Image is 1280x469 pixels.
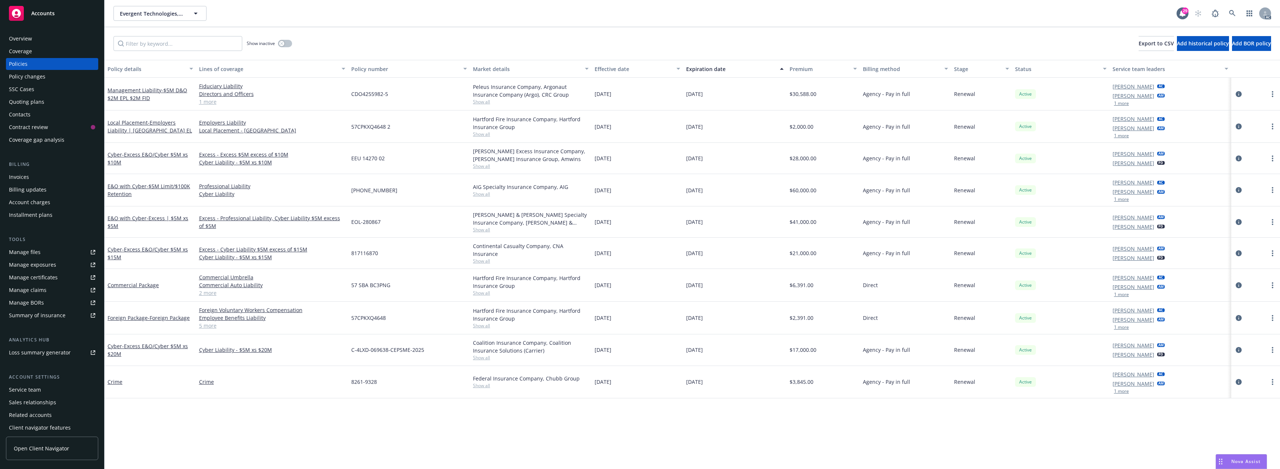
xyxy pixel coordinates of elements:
[1018,315,1033,321] span: Active
[6,3,98,24] a: Accounts
[592,60,683,78] button: Effective date
[1113,351,1154,359] a: [PERSON_NAME]
[954,186,975,194] span: Renewal
[595,346,611,354] span: [DATE]
[199,82,345,90] a: Fiduciary Liability
[595,65,672,73] div: Effective date
[1018,347,1033,353] span: Active
[686,378,703,386] span: [DATE]
[9,284,47,296] div: Manage claims
[1268,314,1277,322] a: more
[6,373,98,381] div: Account settings
[9,83,34,95] div: SSC Cases
[1113,92,1154,100] a: [PERSON_NAME]
[1018,91,1033,97] span: Active
[790,218,816,226] span: $41,000.00
[199,273,345,281] a: Commercial Umbrella
[1114,197,1129,202] button: 1 more
[1216,454,1267,469] button: Nova Assist
[351,249,378,257] span: 817116870
[351,154,385,162] span: EEU 14270 02
[1234,186,1243,195] a: circleInformation
[9,309,65,321] div: Summary of insurance
[196,60,348,78] button: Lines of coverage
[1268,346,1277,354] a: more
[1018,187,1033,193] span: Active
[1018,250,1033,257] span: Active
[199,322,345,330] a: 5 more
[113,36,242,51] input: Filter by keyword...
[683,60,787,78] button: Expiration date
[348,60,470,78] button: Policy number
[108,87,187,102] span: - $5M D&O $2M EPL $2M FID
[199,346,345,354] a: Cyber Liability - $5M xs $20M
[790,186,816,194] span: $60,000.00
[1234,281,1243,290] a: circleInformation
[954,154,975,162] span: Renewal
[954,65,1001,73] div: Stage
[108,378,122,385] a: Crime
[954,218,975,226] span: Renewal
[6,347,98,359] a: Loss summary generator
[863,218,910,226] span: Agency - Pay in full
[199,245,345,253] a: Excess - Cyber Liability $5M excess of $15M
[1114,292,1129,297] button: 1 more
[1231,458,1261,465] span: Nova Assist
[595,378,611,386] span: [DATE]
[954,346,975,354] span: Renewal
[1268,281,1277,290] a: more
[1268,90,1277,99] a: more
[473,115,589,131] div: Hartford Fire Insurance Company, Hartford Insurance Group
[1113,283,1154,291] a: [PERSON_NAME]
[1113,341,1154,349] a: [PERSON_NAME]
[6,384,98,396] a: Service team
[790,346,816,354] span: $17,000.00
[1018,155,1033,162] span: Active
[790,90,816,98] span: $30,588.00
[6,83,98,95] a: SSC Cases
[1268,218,1277,227] a: more
[6,422,98,434] a: Client navigator features
[863,314,878,322] span: Direct
[199,65,337,73] div: Lines of coverage
[1113,370,1154,378] a: [PERSON_NAME]
[686,186,703,194] span: [DATE]
[113,6,207,21] button: Evergent Technologies, Inc.
[199,126,345,134] a: Local Placement - [GEOGRAPHIC_DATA]
[954,378,975,386] span: Renewal
[6,71,98,83] a: Policy changes
[1113,223,1154,231] a: [PERSON_NAME]
[1114,325,1129,330] button: 1 more
[6,109,98,121] a: Contacts
[9,71,45,83] div: Policy changes
[686,281,703,289] span: [DATE]
[108,151,188,166] a: Cyber
[473,147,589,163] div: [PERSON_NAME] Excess Insurance Company, [PERSON_NAME] Insurance Group, Amwins
[351,65,459,73] div: Policy number
[686,90,703,98] span: [DATE]
[6,58,98,70] a: Policies
[863,186,910,194] span: Agency - Pay in full
[199,190,345,198] a: Cyber Liability
[1113,65,1220,73] div: Service team leaders
[6,259,98,271] span: Manage exposures
[1113,274,1154,282] a: [PERSON_NAME]
[473,375,589,382] div: Federal Insurance Company, Chubb Group
[9,409,52,421] div: Related accounts
[199,119,345,126] a: Employers Liability
[247,40,275,46] span: Show inactive
[473,163,589,169] span: Show all
[1225,6,1240,21] a: Search
[1113,115,1154,123] a: [PERSON_NAME]
[199,90,345,98] a: Directors and Officers
[6,134,98,146] a: Coverage gap analysis
[6,96,98,108] a: Quoting plans
[6,161,98,168] div: Billing
[863,346,910,354] span: Agency - Pay in full
[790,123,813,131] span: $2,000.00
[473,258,589,264] span: Show all
[473,339,589,354] div: Coalition Insurance Company, Coalition Insurance Solutions (Carrier)
[860,60,951,78] button: Billing method
[6,45,98,57] a: Coverage
[595,281,611,289] span: [DATE]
